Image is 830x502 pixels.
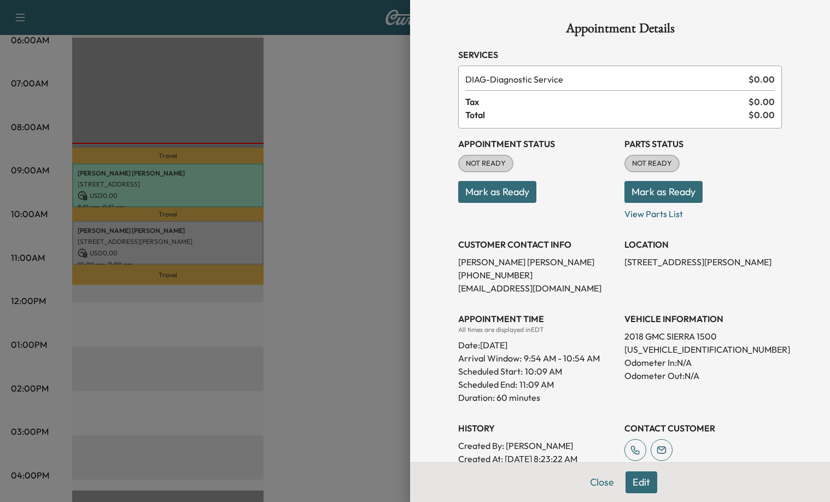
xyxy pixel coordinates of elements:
p: [STREET_ADDRESS][PERSON_NAME] [624,255,782,268]
span: $ 0.00 [749,95,775,108]
h3: APPOINTMENT TIME [458,312,616,325]
span: $ 0.00 [749,108,775,121]
p: [EMAIL_ADDRESS][DOMAIN_NAME] [458,282,616,295]
p: Odometer Out: N/A [624,369,782,382]
p: Arrival Window: [458,352,616,365]
span: 9:54 AM - 10:54 AM [524,352,600,365]
p: Duration: 60 minutes [458,391,616,404]
button: Mark as Ready [458,181,536,203]
button: Edit [626,471,657,493]
h1: Appointment Details [458,22,782,39]
h3: Parts Status [624,137,782,150]
span: Tax [465,95,749,108]
p: 2018 GMC SIERRA 1500 [624,330,782,343]
h3: History [458,422,616,435]
button: Mark as Ready [624,181,703,203]
span: NOT READY [459,158,512,169]
p: Odometer In: N/A [624,356,782,369]
p: Scheduled End: [458,378,517,391]
p: [PERSON_NAME] [PERSON_NAME] [458,255,616,268]
span: NOT READY [626,158,679,169]
p: Scheduled Start: [458,365,523,378]
span: Diagnostic Service [465,73,744,86]
p: [US_VEHICLE_IDENTIFICATION_NUMBER] [624,343,782,356]
div: All times are displayed in EDT [458,325,616,334]
h3: LOCATION [624,238,782,251]
button: Close [583,471,621,493]
h3: CUSTOMER CONTACT INFO [458,238,616,251]
p: 11:09 AM [519,378,554,391]
h3: Services [458,48,782,61]
p: 10:09 AM [525,365,562,378]
div: Date: [DATE] [458,334,616,352]
span: $ 0.00 [749,73,775,86]
h3: Appointment Status [458,137,616,150]
p: Created By : [PERSON_NAME] [458,439,616,452]
p: [PHONE_NUMBER] [458,268,616,282]
p: View Parts List [624,203,782,220]
h3: VEHICLE INFORMATION [624,312,782,325]
p: Created At : [DATE] 8:23:22 AM [458,452,616,465]
h3: CONTACT CUSTOMER [624,422,782,435]
span: Total [465,108,749,121]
